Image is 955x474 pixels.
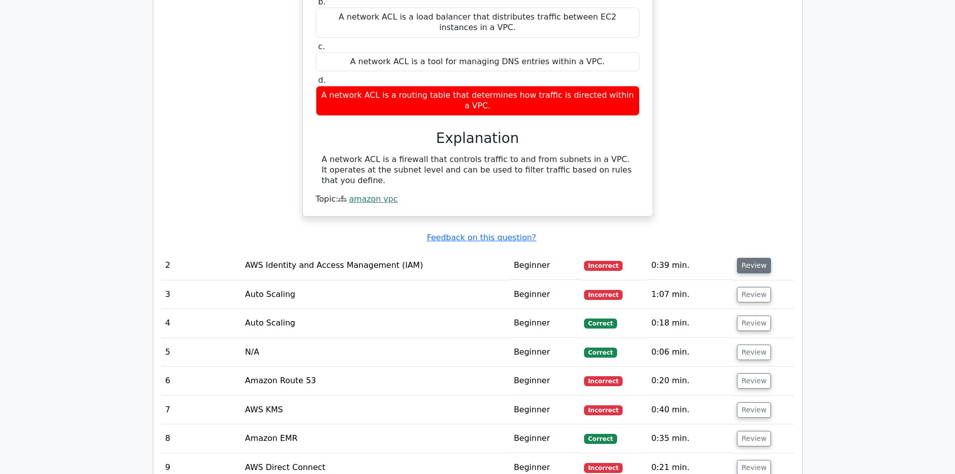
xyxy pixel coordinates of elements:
td: 8 [161,424,241,453]
td: AWS Identity and Access Management (IAM) [241,251,510,280]
button: Review [737,345,771,360]
td: Amazon Route 53 [241,367,510,395]
a: amazon vpc [349,194,398,204]
h3: Explanation [322,130,634,147]
td: Amazon EMR [241,424,510,453]
span: Correct [584,348,617,358]
button: Review [737,402,771,418]
td: N/A [241,338,510,367]
td: 5 [161,338,241,367]
td: 1:07 min. [647,280,733,309]
div: A network ACL is a routing table that determines how traffic is directed within a VPC. [316,86,640,116]
td: Beginner [510,251,580,280]
td: 0:39 min. [647,251,733,280]
td: 0:20 min. [647,367,733,395]
td: 7 [161,396,241,424]
td: Beginner [510,424,580,453]
div: Topic: [316,194,640,205]
button: Review [737,315,771,331]
td: 0:35 min. [647,424,733,453]
td: 4 [161,309,241,338]
button: Review [737,431,771,446]
a: Feedback on this question? [427,233,536,242]
td: 2 [161,251,241,280]
td: 0:40 min. [647,396,733,424]
div: A network ACL is a load balancer that distributes traffic between EC2 instances in a VPC. [316,8,640,38]
td: 3 [161,280,241,309]
span: Correct [584,319,617,329]
span: Incorrect [584,463,623,473]
td: Beginner [510,338,580,367]
button: Review [737,287,771,302]
td: 0:06 min. [647,338,733,367]
div: A network ACL is a firewall that controls traffic to and from subnets in a VPC. It operates at th... [322,154,634,186]
td: Beginner [510,367,580,395]
td: Auto Scaling [241,309,510,338]
td: 0:18 min. [647,309,733,338]
td: 6 [161,367,241,395]
span: Correct [584,434,617,444]
span: Incorrect [584,376,623,386]
button: Review [737,373,771,389]
td: Auto Scaling [241,280,510,309]
td: Beginner [510,309,580,338]
td: Beginner [510,396,580,424]
span: d. [318,75,326,85]
span: c. [318,42,325,51]
td: Beginner [510,280,580,309]
span: Incorrect [584,405,623,415]
button: Review [737,258,771,273]
span: Incorrect [584,290,623,300]
td: AWS KMS [241,396,510,424]
span: Incorrect [584,261,623,271]
div: A network ACL is a tool for managing DNS entries within a VPC. [316,52,640,72]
